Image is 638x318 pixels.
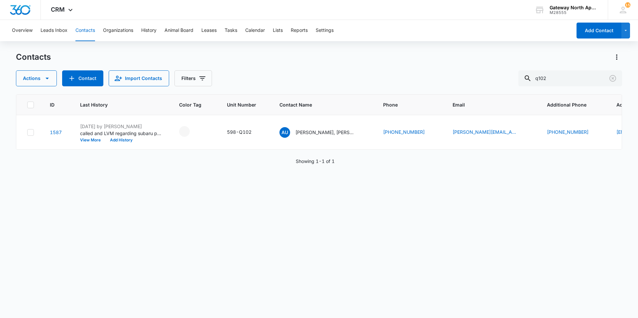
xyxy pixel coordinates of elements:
[109,70,169,86] button: Import Contacts
[547,128,600,136] div: Additional Phone - (720) 270-0115 - Select to Edit Field
[453,128,519,135] a: [PERSON_NAME][EMAIL_ADDRESS][DOMAIN_NAME]
[227,128,252,135] div: 598-Q102
[245,20,265,41] button: Calendar
[80,130,163,137] p: called and LVM regarding subaru parked ni stripping zone
[225,20,237,41] button: Tasks
[625,2,630,8] div: notifications count
[51,6,65,13] span: CRM
[41,20,67,41] button: Leads Inbox
[227,101,264,108] span: Unit Number
[383,128,437,136] div: Phone - (720) 688-6751 - Select to Edit Field
[16,70,57,86] button: Actions
[12,20,33,41] button: Overview
[279,127,290,138] span: AU
[80,101,154,108] span: Last History
[625,2,630,8] span: 15
[316,20,334,41] button: Settings
[62,70,103,86] button: Add Contact
[164,20,193,41] button: Animal Board
[227,128,264,136] div: Unit Number - 598-Q102 - Select to Edit Field
[550,10,598,15] div: account id
[279,101,358,108] span: Contact Name
[611,52,622,62] button: Actions
[577,23,621,39] button: Add Contact
[607,73,618,84] button: Clear
[80,138,105,142] button: View More
[141,20,157,41] button: History
[103,20,133,41] button: Organizations
[453,128,531,136] div: Email - bryant_mart@hotmail.com - Select to Edit Field
[383,101,427,108] span: Phone
[50,101,54,108] span: ID
[550,5,598,10] div: account name
[279,127,367,138] div: Contact Name - Alvaro Ulloa, Brian Abrego & Olivia Martinez - Select to Edit Field
[50,129,62,135] a: Navigate to contact details page for Alvaro Ulloa, Brian Abrego & Olivia Martinez
[291,20,308,41] button: Reports
[453,101,521,108] span: Email
[273,20,283,41] button: Lists
[16,52,51,62] h1: Contacts
[179,126,202,137] div: - - Select to Edit Field
[295,129,355,136] p: [PERSON_NAME], [PERSON_NAME] & [PERSON_NAME]
[518,70,622,86] input: Search Contacts
[547,128,588,135] a: [PHONE_NUMBER]
[547,101,600,108] span: Additional Phone
[296,158,335,165] p: Showing 1-1 of 1
[105,138,137,142] button: Add History
[383,128,425,135] a: [PHONE_NUMBER]
[75,20,95,41] button: Contacts
[174,70,212,86] button: Filters
[201,20,217,41] button: Leases
[80,123,163,130] p: [DATE] by [PERSON_NAME]
[179,101,201,108] span: Color Tag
